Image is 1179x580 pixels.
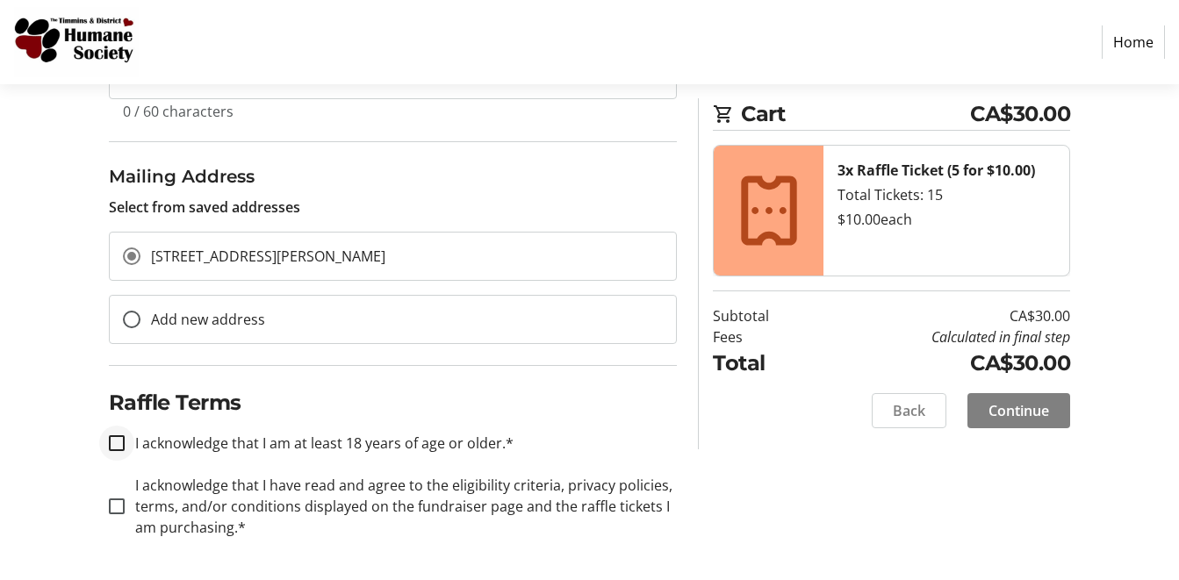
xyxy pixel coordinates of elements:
div: $10.00 each [838,209,1055,230]
a: Home [1102,25,1165,59]
td: Total [713,347,816,379]
button: Continue [967,393,1070,428]
span: Back [893,400,925,421]
div: Select from saved addresses [109,163,678,218]
strong: 3x Raffle Ticket (5 for $10.00) [838,161,1035,180]
h3: Mailing Address [109,163,678,190]
td: Calculated in final step [816,326,1070,347]
h2: Raffle Terms [109,387,678,419]
span: Continue [988,400,1049,421]
tr-character-limit: 0 / 60 characters [123,102,234,121]
label: I acknowledge that I have read and agree to the eligibility criteria, privacy policies, terms, an... [125,475,678,538]
label: I acknowledge that I am at least 18 years of age or older.* [125,433,514,454]
td: Subtotal [713,305,816,326]
label: Add new address [140,309,265,330]
td: CA$30.00 [816,305,1070,326]
button: Back [872,393,946,428]
span: [STREET_ADDRESS][PERSON_NAME] [151,247,385,266]
span: Cart [741,98,970,130]
span: CA$30.00 [970,98,1070,130]
img: Timmins and District Humane Society's Logo [14,7,139,77]
td: CA$30.00 [816,347,1070,379]
td: Fees [713,326,816,347]
div: Total Tickets: 15 [838,184,1055,205]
